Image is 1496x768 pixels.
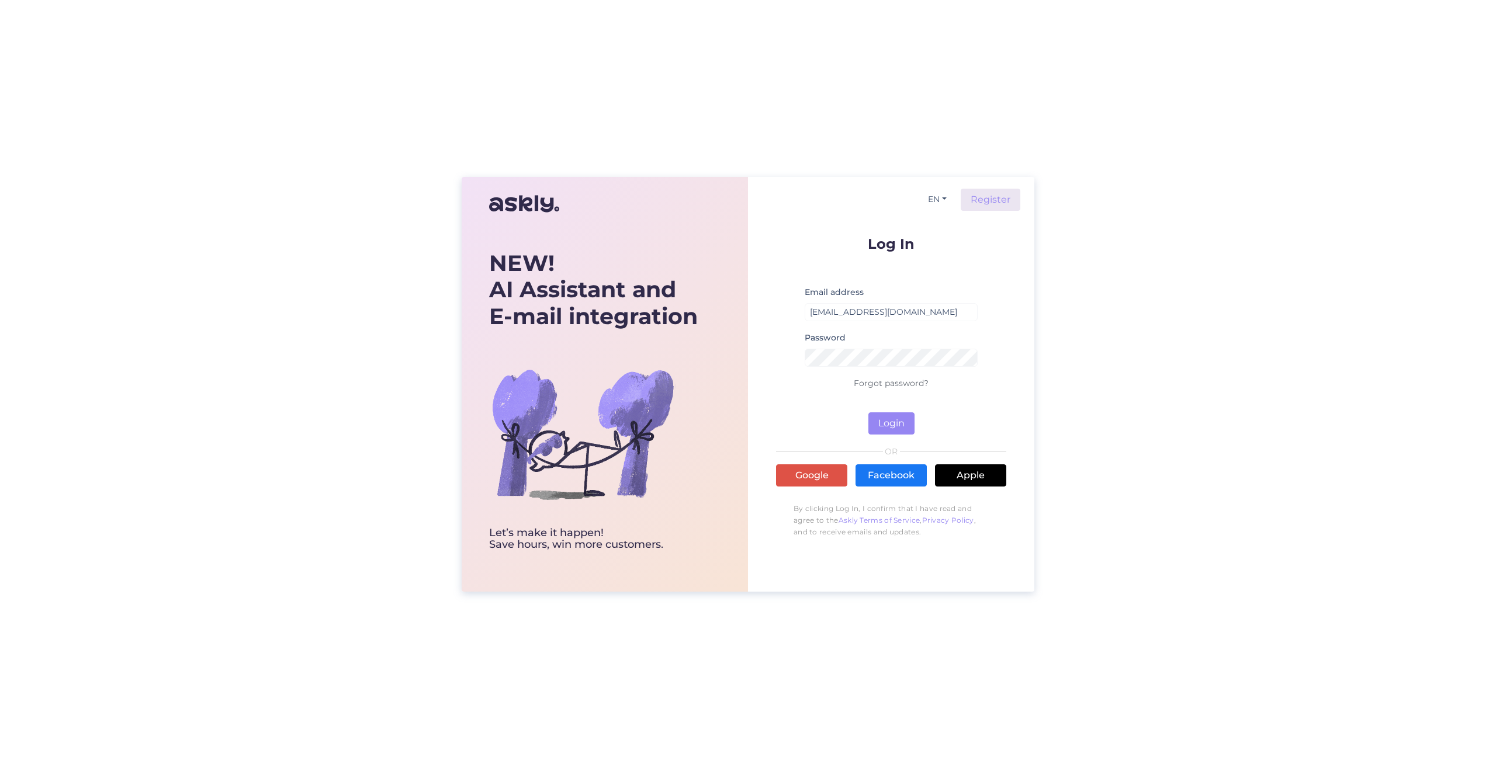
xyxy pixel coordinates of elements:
[489,190,559,218] img: Askly
[805,332,846,344] label: Password
[805,303,978,321] input: Enter email
[776,237,1006,251] p: Log In
[883,447,900,456] span: OR
[489,249,555,277] b: NEW!
[961,189,1020,211] a: Register
[489,340,676,527] img: bg-askly
[923,191,951,208] button: EN
[489,250,698,330] div: AI Assistant and E-mail integration
[489,527,698,551] div: Let’s make it happen! Save hours, win more customers.
[805,286,864,298] label: Email address
[856,464,927,486] a: Facebook
[854,378,929,388] a: Forgot password?
[839,516,920,524] a: Askly Terms of Service
[922,516,974,524] a: Privacy Policy
[868,412,915,435] button: Login
[776,497,1006,544] p: By clicking Log In, I confirm that I have read and agree to the , , and to receive emails and upd...
[935,464,1006,486] a: Apple
[776,464,847,486] a: Google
